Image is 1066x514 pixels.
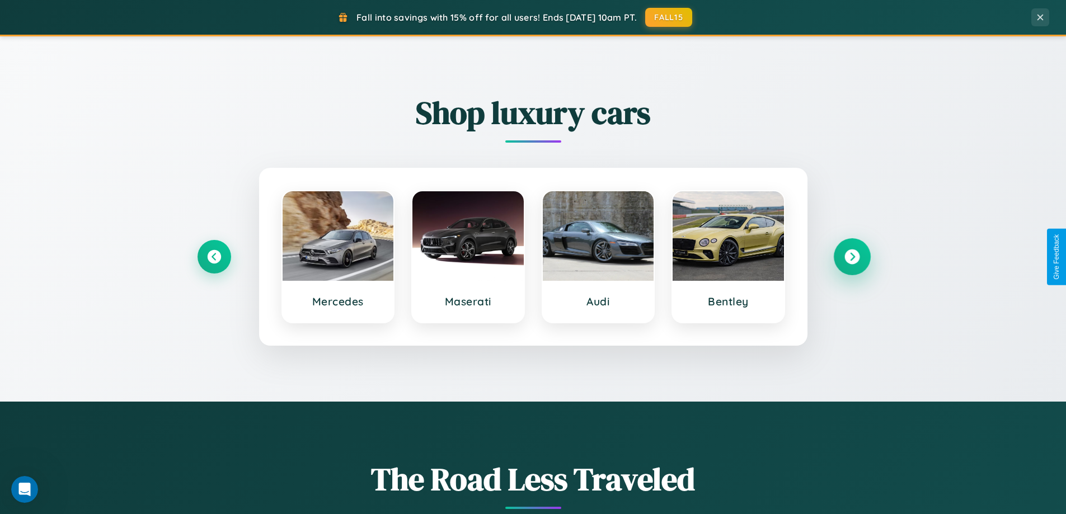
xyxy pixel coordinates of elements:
button: FALL15 [645,8,692,27]
h2: Shop luxury cars [198,91,869,134]
h3: Maserati [424,295,513,308]
div: Give Feedback [1053,234,1060,280]
h3: Mercedes [294,295,383,308]
h1: The Road Less Traveled [198,458,869,501]
h3: Bentley [684,295,773,308]
h3: Audi [554,295,643,308]
span: Fall into savings with 15% off for all users! Ends [DATE] 10am PT. [356,12,637,23]
iframe: Intercom live chat [11,476,38,503]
